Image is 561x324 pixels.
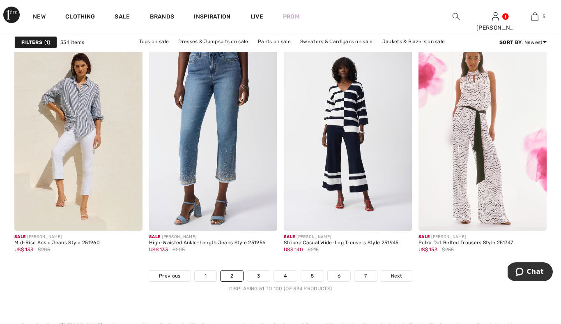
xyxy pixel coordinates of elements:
[492,12,499,20] a: Sign In
[531,12,538,21] img: My Bag
[453,12,460,21] img: search the website
[14,234,100,240] div: [PERSON_NAME]
[284,38,412,231] img: Striped Casual Wide-Leg Trousers Style 251945. Midnight Blue/Vanilla
[284,247,303,252] span: US$ 140
[543,13,545,20] span: 5
[14,240,100,246] div: Mid-Rise Ankle Jeans Style 251960
[221,271,243,281] a: 2
[195,271,216,281] a: 1
[14,234,25,239] span: Sale
[296,36,377,47] a: Sweaters & Cardigans on sale
[508,262,553,283] iframe: Opens a widget where you can chat to one of our agents
[274,271,297,281] a: 4
[33,13,46,22] a: New
[38,246,50,253] span: $205
[14,247,33,252] span: US$ 133
[3,7,20,23] img: 1ère Avenue
[149,240,265,246] div: High-Waisted Ankle-Length Jeans Style 251956
[287,47,340,58] a: Outerwear on sale
[284,234,399,240] div: [PERSON_NAME]
[284,234,295,239] span: Sale
[418,38,547,231] img: Polka Dot Belted Trousers Style 251747. Vanilla/Multi
[499,39,547,46] div: : Newest
[515,12,554,21] a: 5
[499,39,522,45] strong: Sort By
[149,234,265,240] div: [PERSON_NAME]
[135,36,173,47] a: Tops on sale
[442,246,454,253] span: $255
[284,240,399,246] div: Striped Casual Wide-Leg Trousers Style 251945
[391,272,402,280] span: Next
[328,271,350,281] a: 6
[115,13,130,22] a: Sale
[244,47,285,58] a: Skirts on sale
[14,270,547,292] nav: Page navigation
[476,23,515,32] div: [PERSON_NAME]
[418,240,513,246] div: Polka Dot Belted Trousers Style 251747
[492,12,499,21] img: My Info
[149,234,160,239] span: Sale
[149,38,277,231] img: High-Waisted Ankle-Length Jeans Style 251956. VINTAGE BLUE
[65,13,95,22] a: Clothing
[14,38,143,231] img: Mid-Rise Ankle Jeans Style 251960. White
[418,247,437,252] span: US$ 153
[44,39,50,46] span: 1
[251,12,263,21] a: Live
[308,246,319,253] span: $215
[378,36,449,47] a: Jackets & Blazers on sale
[301,271,324,281] a: 5
[354,271,377,281] a: 7
[159,272,180,280] span: Previous
[149,271,190,281] a: Previous
[21,39,42,46] strong: Filters
[381,271,412,281] a: Next
[247,271,270,281] a: 3
[172,246,185,253] span: $205
[283,12,299,21] a: Prom
[149,247,168,252] span: US$ 133
[254,36,295,47] a: Pants on sale
[60,39,85,46] span: 334 items
[194,13,230,22] span: Inspiration
[418,234,430,239] span: Sale
[174,36,252,47] a: Dresses & Jumpsuits on sale
[418,234,513,240] div: [PERSON_NAME]
[14,285,547,292] div: Displaying 51 to 100 (of 334 products)
[150,13,175,22] a: Brands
